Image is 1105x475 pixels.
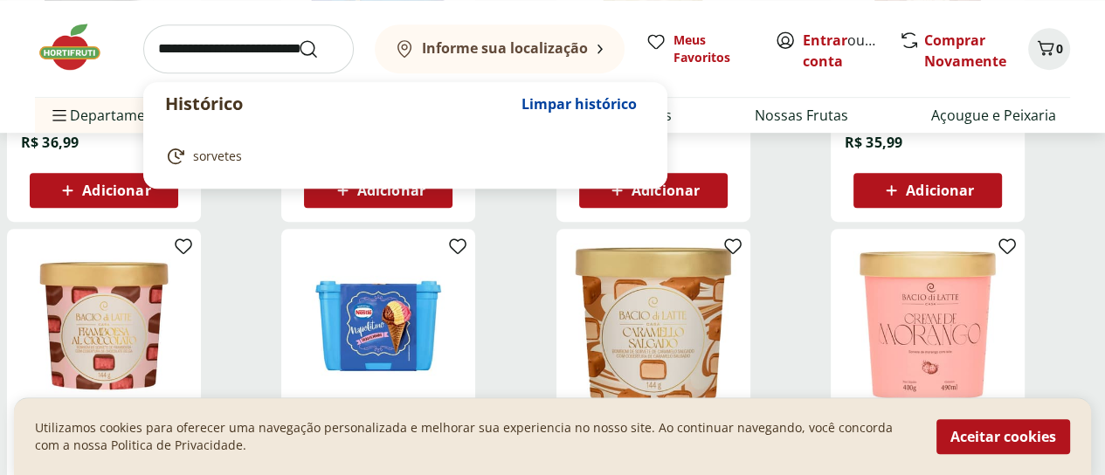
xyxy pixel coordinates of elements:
[193,148,242,165] span: sorvetes
[924,31,1006,71] a: Comprar Novamente
[936,419,1070,454] button: Aceitar cookies
[803,31,847,50] a: Entrar
[30,173,178,208] button: Adicionar
[513,83,646,125] button: Limpar histórico
[803,31,899,71] a: Criar conta
[632,183,700,197] span: Adicionar
[570,243,736,409] img: Bombom Sorvete Caramelo Salgado Bacio Di Latte 144g
[646,31,754,66] a: Meus Favoritos
[21,133,79,152] span: R$ 36,99
[673,31,754,66] span: Meus Favoritos
[35,419,915,454] p: Utilizamos cookies para oferecer uma navegação personalizada e melhorar sua experiencia no nosso ...
[295,243,461,409] img: Sorvete Napolitano Tradicional Nestle 1,5L
[845,243,1011,409] img: Sorvete de Morango Bacio di Latte Pote
[35,21,122,73] img: Hortifruti
[375,24,625,73] button: Informe sua localização
[49,94,70,136] button: Menu
[1028,28,1070,70] button: Carrinho
[579,173,728,208] button: Adicionar
[906,183,974,197] span: Adicionar
[165,146,639,167] a: sorvetes
[931,105,1056,126] a: Açougue e Peixaria
[143,24,354,73] input: search
[49,94,175,136] span: Departamentos
[165,92,513,116] p: Histórico
[803,30,881,72] span: ou
[1056,40,1063,57] span: 0
[422,38,588,58] b: Informe sua localização
[21,243,187,409] img: Bombom de Sorvete Framboesa Bacio di Latte 144g
[82,183,150,197] span: Adicionar
[853,173,1002,208] button: Adicionar
[298,38,340,59] button: Submit Search
[521,97,637,111] span: Limpar histórico
[357,183,425,197] span: Adicionar
[755,105,848,126] a: Nossas Frutas
[304,173,452,208] button: Adicionar
[845,133,902,152] span: R$ 35,99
